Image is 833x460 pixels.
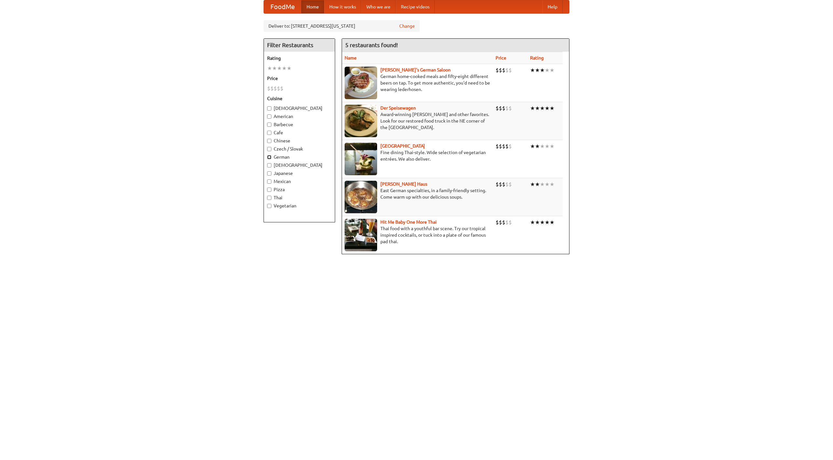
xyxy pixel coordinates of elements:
label: Thai [267,194,332,201]
li: $ [499,105,502,112]
a: [GEOGRAPHIC_DATA] [380,143,425,149]
li: ★ [545,219,550,226]
li: ★ [267,65,272,72]
label: Japanese [267,170,332,177]
li: ★ [277,65,282,72]
li: ★ [545,105,550,112]
h5: Rating [267,55,332,61]
li: ★ [540,67,545,74]
li: $ [280,85,283,92]
img: esthers.jpg [345,67,377,99]
li: $ [505,105,509,112]
a: Change [399,23,415,29]
input: Cafe [267,131,271,135]
input: Pizza [267,188,271,192]
li: ★ [535,219,540,226]
input: Barbecue [267,123,271,127]
p: Fine dining Thai-style. Wide selection of vegetarian entrées. We also deliver. [345,149,490,162]
li: $ [502,143,505,150]
a: Name [345,55,357,60]
li: $ [274,85,277,92]
input: Czech / Slovak [267,147,271,151]
li: ★ [540,143,545,150]
li: $ [277,85,280,92]
li: $ [505,219,509,226]
li: ★ [545,181,550,188]
a: Help [542,0,563,13]
li: ★ [540,105,545,112]
li: $ [502,219,505,226]
a: [PERSON_NAME] Haus [380,181,427,187]
li: $ [496,143,499,150]
input: [DEMOGRAPHIC_DATA] [267,106,271,111]
li: $ [509,67,512,74]
p: German home-cooked meals and fifty-eight different beers on tap. To get more authentic, you'd nee... [345,73,490,93]
li: $ [505,181,509,188]
li: $ [505,67,509,74]
a: Der Speisewagen [380,105,416,111]
li: $ [499,143,502,150]
li: ★ [530,143,535,150]
p: Thai food with a youthful bar scene. Try our tropical inspired cocktails, or tuck into a plate of... [345,225,490,245]
label: [DEMOGRAPHIC_DATA] [267,162,332,168]
ng-pluralize: 5 restaurants found! [345,42,398,48]
li: $ [499,181,502,188]
li: $ [496,181,499,188]
li: ★ [530,181,535,188]
div: Deliver to: [STREET_ADDRESS][US_STATE] [264,20,420,32]
li: $ [502,105,505,112]
img: speisewagen.jpg [345,105,377,137]
a: Rating [530,55,544,60]
label: Mexican [267,178,332,185]
li: ★ [545,143,550,150]
img: babythai.jpg [345,219,377,251]
input: Chinese [267,139,271,143]
li: $ [496,105,499,112]
li: ★ [530,67,535,74]
a: Price [496,55,506,60]
li: $ [502,67,505,74]
label: Pizza [267,186,332,193]
li: ★ [535,105,540,112]
li: ★ [550,105,554,112]
li: $ [505,143,509,150]
img: satay.jpg [345,143,377,175]
li: $ [496,67,499,74]
a: Hit Me Baby One More Thai [380,219,437,225]
label: Barbecue [267,121,332,128]
input: [DEMOGRAPHIC_DATA] [267,163,271,167]
p: Award-winning [PERSON_NAME] and other favorites. Look for our restored food truck in the NE corne... [345,111,490,131]
li: ★ [535,67,540,74]
input: Mexican [267,179,271,184]
input: Vegetarian [267,204,271,208]
a: Recipe videos [396,0,435,13]
li: ★ [535,143,540,150]
input: German [267,155,271,159]
li: $ [509,181,512,188]
a: [PERSON_NAME]'s German Saloon [380,67,451,72]
img: kohlhaus.jpg [345,181,377,213]
label: Vegetarian [267,203,332,209]
li: $ [496,219,499,226]
li: ★ [530,105,535,112]
label: Czech / Slovak [267,146,332,152]
li: $ [502,181,505,188]
li: ★ [550,143,554,150]
li: $ [499,67,502,74]
label: Chinese [267,138,332,144]
li: ★ [535,181,540,188]
li: ★ [550,181,554,188]
a: Who we are [361,0,396,13]
li: $ [509,143,512,150]
li: $ [270,85,274,92]
label: German [267,154,332,160]
label: American [267,113,332,120]
li: ★ [530,219,535,226]
input: Thai [267,196,271,200]
a: Home [301,0,324,13]
li: $ [509,105,512,112]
